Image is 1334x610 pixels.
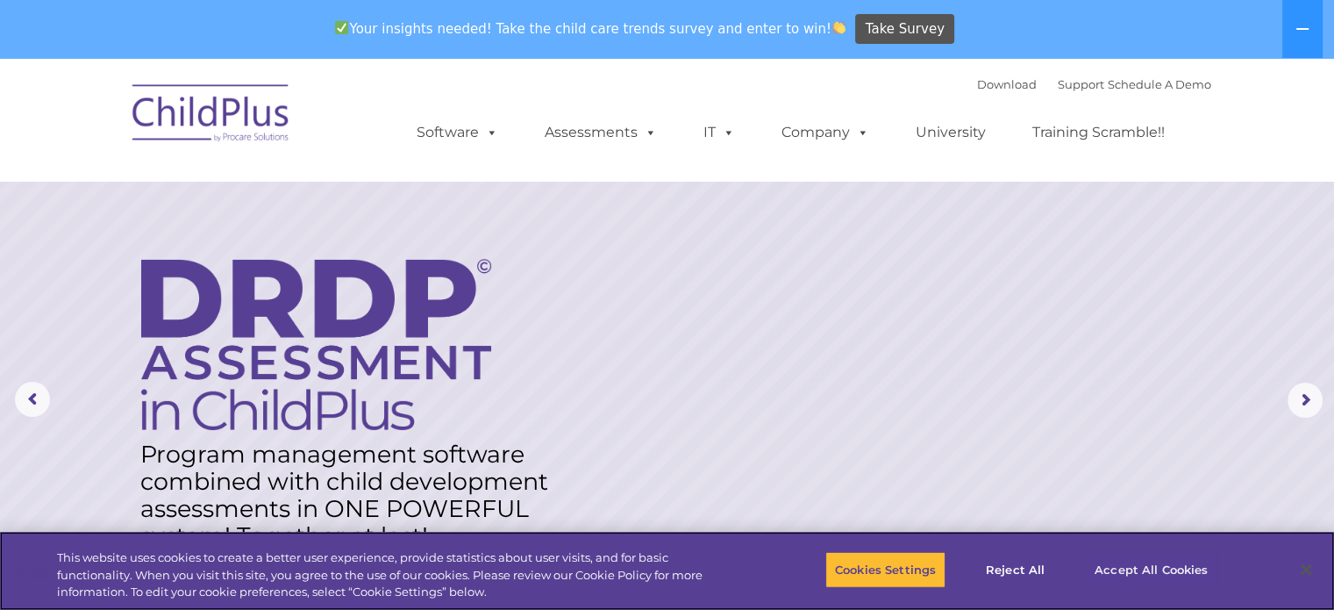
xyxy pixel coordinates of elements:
[866,14,945,45] span: Take Survey
[1058,77,1104,91] a: Support
[1085,551,1217,588] button: Accept All Cookies
[244,116,297,129] span: Last name
[124,72,299,160] img: ChildPlus by Procare Solutions
[328,11,853,46] span: Your insights needed! Take the child care trends survey and enter to win!
[960,551,1070,588] button: Reject All
[825,551,945,588] button: Cookies Settings
[140,441,567,549] rs-layer: Program management software combined with child development assessments in ONE POWERFUL system! T...
[527,115,674,150] a: Assessments
[335,21,348,34] img: ✅
[977,77,1037,91] a: Download
[1015,115,1182,150] a: Training Scramble!!
[977,77,1211,91] font: |
[244,188,318,201] span: Phone number
[764,115,887,150] a: Company
[686,115,753,150] a: IT
[1287,550,1325,589] button: Close
[832,21,845,34] img: 👏
[57,549,734,601] div: This website uses cookies to create a better user experience, provide statistics about user visit...
[1108,77,1211,91] a: Schedule A Demo
[898,115,1003,150] a: University
[855,14,954,45] a: Take Survey
[399,115,516,150] a: Software
[141,259,491,430] img: DRDP Assessment in ChildPlus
